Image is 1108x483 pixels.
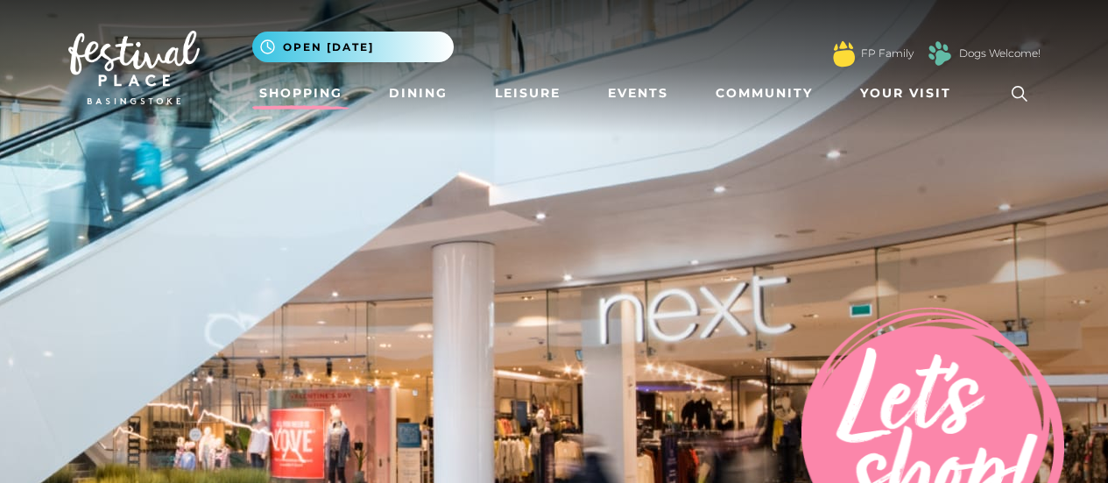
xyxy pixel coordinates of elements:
[959,46,1041,61] a: Dogs Welcome!
[860,84,951,103] span: Your Visit
[709,77,820,110] a: Community
[283,39,374,55] span: Open [DATE]
[252,77,349,110] a: Shopping
[861,46,914,61] a: FP Family
[601,77,675,110] a: Events
[252,32,454,62] button: Open [DATE]
[853,77,967,110] a: Your Visit
[488,77,568,110] a: Leisure
[382,77,455,110] a: Dining
[68,31,200,104] img: Festival Place Logo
